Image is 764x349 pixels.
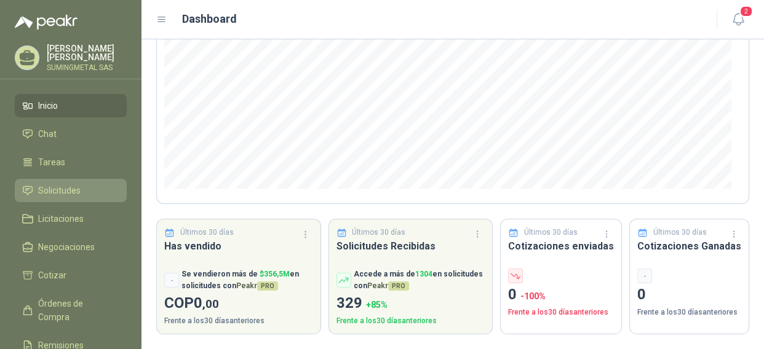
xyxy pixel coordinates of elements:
[15,235,127,259] a: Negociaciones
[727,9,749,31] button: 2
[15,15,78,29] img: Logo peakr
[15,151,127,174] a: Tareas
[202,297,219,311] span: ,00
[47,64,127,71] p: SUMINGMETAL SAS
[520,291,546,301] span: -100 %
[508,307,614,318] p: Frente a los 30 días anteriores
[164,238,313,254] h3: Has vendido
[637,269,652,283] div: -
[637,283,741,307] p: 0
[415,270,432,278] span: 1304
[164,273,179,288] div: -
[257,281,278,291] span: PRO
[38,155,65,169] span: Tareas
[182,10,237,28] h1: Dashboard
[180,227,234,238] p: Últimos 30 días
[38,184,81,197] span: Solicitudes
[367,281,409,290] span: Peakr
[47,44,127,61] p: [PERSON_NAME] [PERSON_NAME]
[181,269,313,292] p: Se vendieron más de en solicitudes con
[366,300,388,310] span: + 85 %
[15,179,127,202] a: Solicitudes
[336,238,485,254] h3: Solicitudes Recibidas
[739,6,753,17] span: 2
[164,315,313,327] p: Frente a los 30 días anteriores
[352,227,405,238] p: Últimos 30 días
[38,269,66,282] span: Cotizar
[15,207,127,230] a: Licitaciones
[15,264,127,287] a: Cotizar
[236,281,278,290] span: Peakr
[336,315,485,327] p: Frente a los 30 días anteriores
[38,127,57,141] span: Chat
[15,122,127,146] a: Chat
[354,269,485,292] p: Accede a más de en solicitudes con
[653,227,707,238] p: Últimos 30 días
[637,238,741,254] h3: Cotizaciones Ganadas
[524,227,578,238] p: Últimos 30 días
[38,212,84,225] span: Licitaciones
[508,283,614,307] p: 0
[38,240,95,254] span: Negociaciones
[15,292,127,329] a: Órdenes de Compra
[637,307,741,318] p: Frente a los 30 días anteriores
[508,238,614,254] h3: Cotizaciones enviadas
[38,99,58,112] span: Inicio
[194,294,219,312] span: 0
[15,94,127,117] a: Inicio
[38,297,115,324] span: Órdenes de Compra
[336,292,485,315] p: 329
[260,270,290,278] span: $ 356,5M
[388,281,409,291] span: PRO
[164,292,313,315] p: COP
